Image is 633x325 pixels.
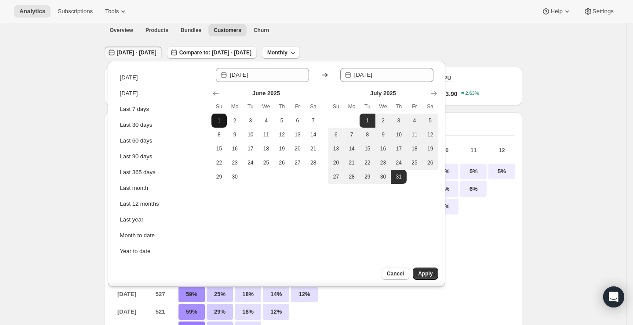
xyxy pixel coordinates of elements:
span: Apply [418,270,433,277]
span: Mo [347,103,356,110]
span: 3 [246,117,255,124]
button: Monday July 28 2025 [344,170,360,184]
span: Compare to: [DATE] - [DATE] [179,49,251,56]
span: 17 [394,145,403,152]
button: Thursday July 24 2025 [391,156,407,170]
button: Show previous month, May 2025 [210,87,222,100]
span: 15 [215,145,224,152]
button: Wednesday June 4 2025 [258,114,274,128]
text: 2.63% [465,91,479,96]
span: ARPU [435,75,451,81]
span: 11 [410,131,419,138]
button: Subscriptions [52,5,98,18]
button: Thursday July 10 2025 [391,128,407,142]
span: Churn [254,27,269,34]
p: 11 [460,146,487,155]
span: 14 [347,145,356,152]
p: 12% [263,304,289,320]
div: Last 12 months [120,200,159,208]
span: Analytics [19,8,45,15]
button: Last month [117,181,205,195]
button: Compare to: [DATE] - [DATE] [167,46,257,59]
button: Friday July 25 2025 [407,156,422,170]
button: Wednesday June 18 2025 [258,142,274,156]
button: Last 30 days [117,118,205,132]
button: [DATE] [117,71,205,85]
span: 26 [277,159,286,166]
p: 12 [488,146,515,155]
p: 5% [488,164,515,179]
button: Saturday July 5 2025 [422,114,438,128]
span: [DATE] - [DATE] [117,49,156,56]
span: 25 [410,159,419,166]
p: 59% [178,304,205,320]
button: Saturday July 19 2025 [422,142,438,156]
span: 25 [262,159,271,166]
div: Last month [120,184,148,193]
span: Fr [293,103,302,110]
button: Cancel [382,268,409,280]
button: Friday July 4 2025 [407,114,422,128]
span: 30 [230,173,239,180]
button: Monday July 7 2025 [344,128,360,142]
span: 23 [379,159,388,166]
span: Subscriptions [58,8,93,15]
button: Wednesday July 23 2025 [375,156,391,170]
span: Customers [214,27,241,34]
span: 20 [293,145,302,152]
span: Settings [593,8,614,15]
span: Products [146,27,168,34]
span: 12 [426,131,435,138]
span: 5 [426,117,435,124]
span: 24 [394,159,403,166]
span: 9 [230,131,239,138]
button: Sunday June 22 2025 [211,156,227,170]
span: 30 [379,173,388,180]
p: 25% [207,286,233,302]
p: 14% [263,286,289,302]
span: We [262,103,271,110]
span: 2 [230,117,239,124]
th: Monday [227,100,243,114]
span: 4 [410,117,419,124]
span: 7 [309,117,318,124]
button: Apply [413,268,438,280]
span: 31 [394,173,403,180]
div: Last 90 days [120,152,153,161]
span: Tu [246,103,255,110]
button: [DATE] - [DATE] [105,46,162,59]
button: Friday June 27 2025 [290,156,306,170]
span: 29 [215,173,224,180]
th: Sunday [328,100,344,114]
span: Th [394,103,403,110]
p: [DATE] [112,304,142,320]
span: 24 [246,159,255,166]
button: Monday June 23 2025 [227,156,243,170]
button: Friday July 18 2025 [407,142,422,156]
button: Wednesday July 9 2025 [375,128,391,142]
span: Tools [105,8,119,15]
span: 28 [347,173,356,180]
span: Tu [363,103,372,110]
span: 13 [293,131,302,138]
button: Tuesday June 17 2025 [243,142,258,156]
span: Th [277,103,286,110]
span: 2 [379,117,388,124]
span: Fr [410,103,419,110]
span: Su [215,103,224,110]
span: 6 [293,117,302,124]
div: Open Intercom Messenger [603,286,624,307]
button: Wednesday July 30 2025 [375,170,391,184]
button: Monday June 16 2025 [227,142,243,156]
button: Last 90 days [117,150,205,164]
span: Help [550,8,562,15]
p: 18% [235,286,261,302]
span: 19 [277,145,286,152]
th: Saturday [306,100,321,114]
button: Tuesday July 29 2025 [360,170,375,184]
button: Monday June 30 2025 [227,170,243,184]
button: Last 365 days [117,165,205,179]
span: 8 [215,131,224,138]
button: Saturday June 7 2025 [306,114,321,128]
span: 22 [363,159,372,166]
